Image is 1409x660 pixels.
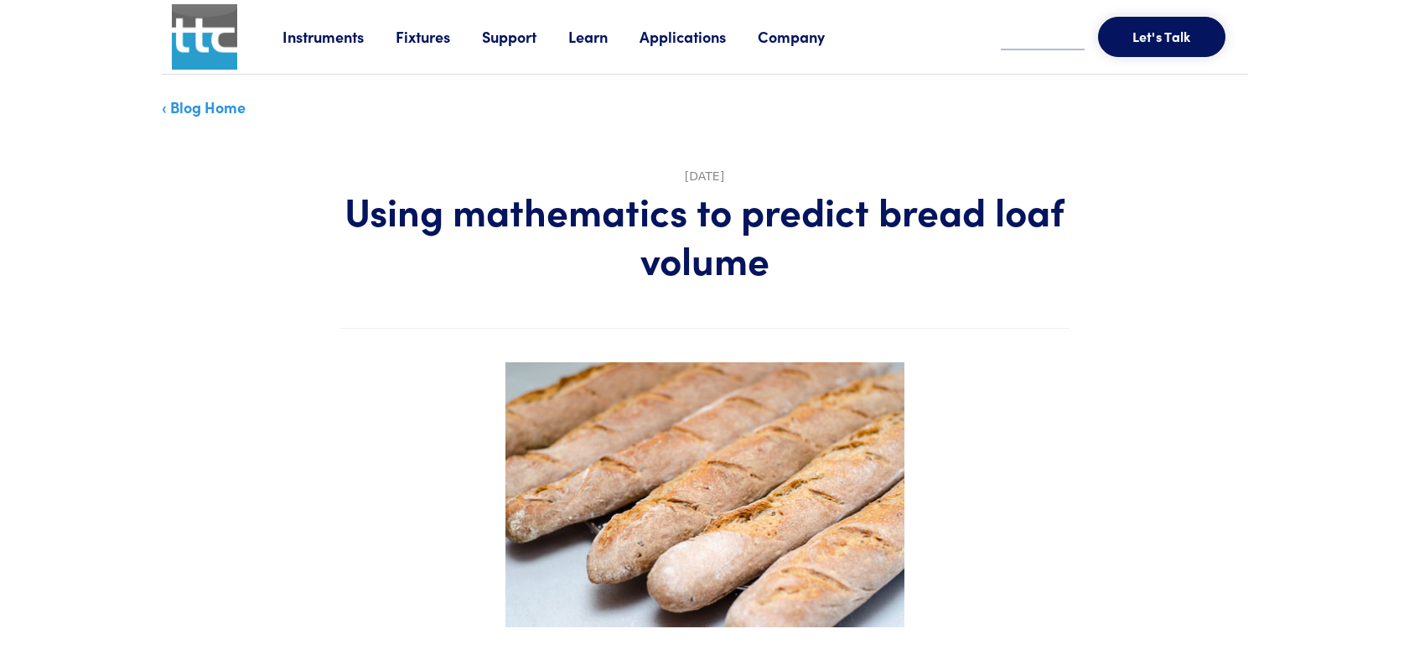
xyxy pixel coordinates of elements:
[1098,17,1225,57] button: Let's Talk
[482,26,568,47] a: Support
[758,26,857,47] a: Company
[282,26,396,47] a: Instruments
[172,4,237,70] img: ttc_logo_1x1_v1.0.png
[640,26,758,47] a: Applications
[505,362,904,626] img: baguettes
[340,186,1070,283] h1: Using mathematics to predict bread loaf volume
[162,96,246,117] a: ‹ Blog Home
[568,26,640,47] a: Learn
[685,169,724,183] time: [DATE]
[396,26,482,47] a: Fixtures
